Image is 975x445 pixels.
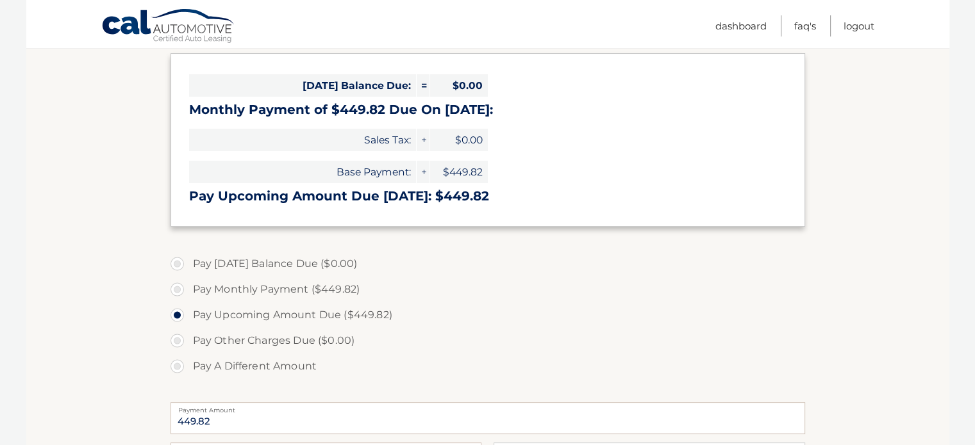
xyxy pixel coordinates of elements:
h3: Monthly Payment of $449.82 Due On [DATE]: [189,102,787,118]
span: Sales Tax: [189,129,416,151]
label: Payment Amount [171,402,805,412]
label: Pay [DATE] Balance Due ($0.00) [171,251,805,277]
a: Dashboard [715,15,767,36]
span: Base Payment: [189,161,416,183]
label: Pay Monthly Payment ($449.82) [171,277,805,302]
label: Pay Upcoming Amount Due ($449.82) [171,302,805,328]
span: $449.82 [430,161,488,183]
span: [DATE] Balance Due: [189,74,416,97]
span: + [417,129,429,151]
span: = [417,74,429,97]
label: Pay A Different Amount [171,353,805,379]
a: FAQ's [794,15,816,36]
span: $0.00 [430,74,488,97]
a: Cal Automotive [101,8,236,45]
h3: Pay Upcoming Amount Due [DATE]: $449.82 [189,188,787,204]
span: $0.00 [430,129,488,151]
a: Logout [844,15,874,36]
label: Pay Other Charges Due ($0.00) [171,328,805,353]
span: + [417,161,429,183]
input: Payment Amount [171,402,805,434]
